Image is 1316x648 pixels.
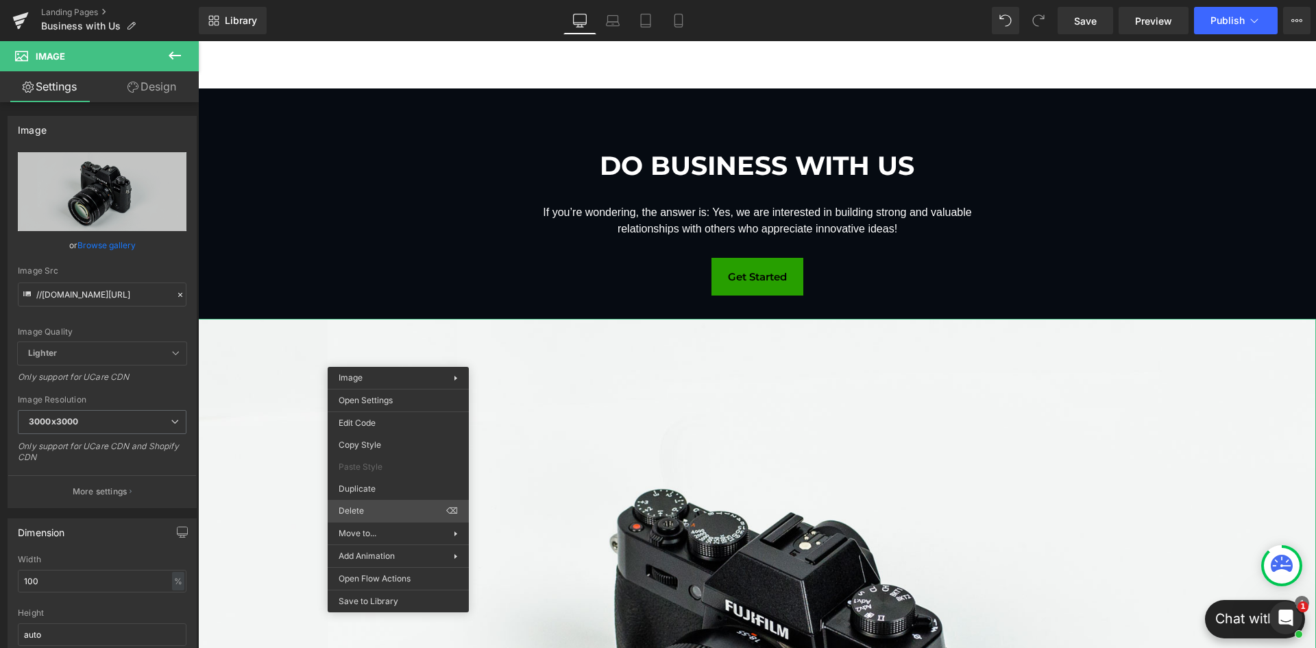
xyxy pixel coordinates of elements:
div: Image Resolution [18,395,186,405]
iframe: To enrich screen reader interactions, please activate Accessibility in Grammarly extension settings [198,41,1316,648]
span: Business with Us [41,21,121,32]
button: Undo [992,7,1019,34]
span: Add Animation [339,550,454,562]
span: Image [339,372,363,383]
div: Height [18,608,186,618]
span: Delete [339,505,446,517]
button: More settings [8,475,196,507]
a: Design [102,71,202,102]
span: Get Started [530,228,589,244]
div: Width [18,555,186,564]
a: Get Started [513,217,605,254]
span: Publish [1210,15,1245,26]
span: Move to... [339,527,454,540]
span: Paste Style [339,461,458,473]
input: Link [18,283,186,307]
div: Only support for UCare CDN and Shopify CDN [18,441,186,472]
div: 1 [1097,555,1111,569]
input: auto [18,623,186,646]
span: Preview [1135,14,1172,28]
div: Image Src [18,266,186,276]
a: Laptop [596,7,629,34]
span: Library [225,14,257,27]
button: Open chatbox [1007,559,1107,597]
div: Dimension [18,519,65,538]
span: Duplicate [339,483,458,495]
span: Open Settings [339,394,458,407]
iframe: Intercom live chat [1269,601,1302,634]
span: Open Flow Actions [339,573,458,585]
a: Tablet [629,7,662,34]
div: % [172,572,184,590]
span: ⌫ [446,505,458,517]
a: Landing Pages [41,7,199,18]
div: Image [18,117,47,136]
a: Preview [1119,7,1189,34]
b: Lighter [28,348,57,358]
input: auto [18,570,186,592]
div: or [18,238,186,252]
a: Mobile [662,7,695,34]
div: Image Quality [18,327,186,337]
p: More settings [73,485,127,498]
div: Only support for UCare CDN [18,372,186,392]
a: Desktop [563,7,596,34]
button: Publish [1194,7,1278,34]
span: If you’re wondering, the answer is: Yes, we are interested in building strong and valuable relati... [345,165,773,193]
span: Copy Style [339,439,458,451]
span: Edit Code [339,417,458,429]
span: Save to Library [339,595,458,608]
button: Redo [1025,7,1052,34]
span: Image [36,51,65,62]
span: 1 [1297,601,1308,612]
a: Browse gallery [77,233,136,257]
h2: DO BUSINESS WITH US [295,109,823,141]
span: Save [1074,14,1097,28]
b: 3000x3000 [29,416,78,427]
a: New Library [199,7,267,34]
button: More [1283,7,1311,34]
p: Chat with us [1007,567,1107,588]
